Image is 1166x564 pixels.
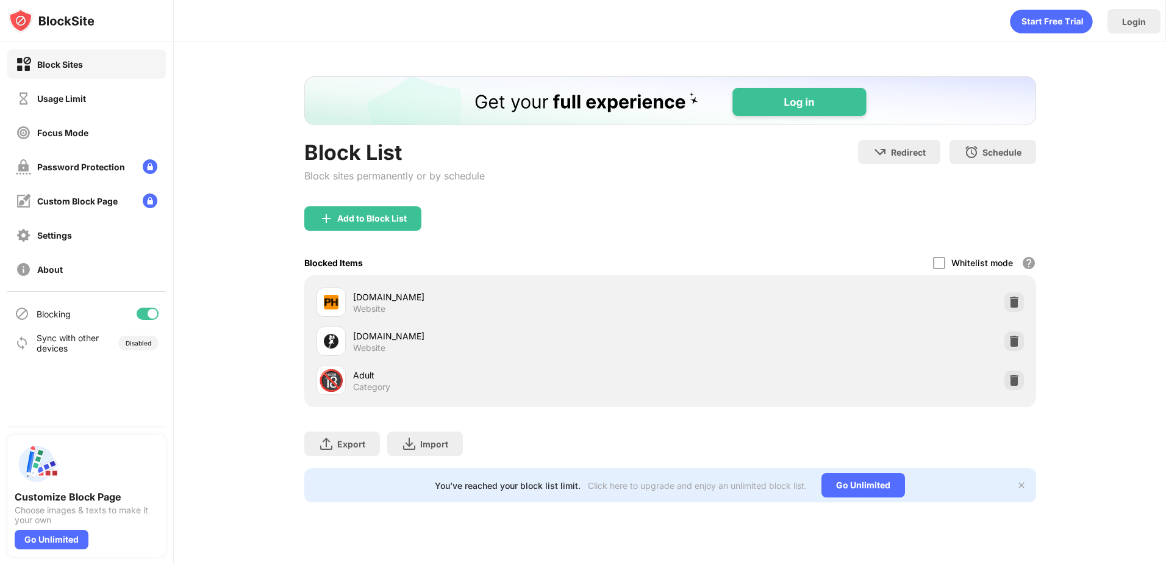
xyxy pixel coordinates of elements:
img: lock-menu.svg [143,193,157,208]
img: settings-off.svg [16,228,31,243]
div: [DOMAIN_NAME] [353,291,670,303]
div: Blocked Items [304,258,363,268]
div: Choose images & texts to make it your own [15,505,159,525]
div: Blocking [37,309,71,319]
img: time-usage-off.svg [16,91,31,106]
div: Sync with other devices [37,333,99,353]
img: push-custom-page.svg [15,442,59,486]
img: lock-menu.svg [143,159,157,174]
div: 🔞 [318,368,344,393]
img: x-button.svg [1017,480,1026,490]
iframe: Banner [304,76,1036,125]
div: Settings [37,230,72,240]
div: Block Sites [37,59,83,70]
div: animation [1010,9,1093,34]
div: Usage Limit [37,93,86,104]
div: Add to Block List [337,214,407,223]
div: Website [353,303,385,314]
img: password-protection-off.svg [16,159,31,175]
img: block-on.svg [16,57,31,72]
img: favicons [324,334,338,349]
div: Custom Block Page [37,196,118,206]
div: Import [420,439,448,449]
img: customize-block-page-off.svg [16,193,31,209]
div: You’ve reached your block list limit. [435,480,581,491]
div: [DOMAIN_NAME] [353,330,670,342]
div: Go Unlimited [821,473,905,497]
iframe: Sign in with Google Dialog [915,12,1154,154]
img: favicons [324,295,338,309]
div: Adult [353,369,670,381]
div: Export [337,439,365,449]
div: Block List [304,140,485,165]
div: Go Unlimited [15,530,88,549]
img: sync-icon.svg [15,336,29,350]
div: Click here to upgrade and enjoy an unlimited block list. [588,480,807,491]
img: about-off.svg [16,262,31,277]
img: blocking-icon.svg [15,306,29,321]
div: Redirect [891,147,926,157]
div: Customize Block Page [15,491,159,503]
div: Category [353,381,390,392]
img: focus-off.svg [16,125,31,140]
img: logo-blocksite.svg [9,9,95,33]
div: About [37,264,63,275]
div: Disabled [126,339,151,347]
div: Password Protection [37,162,125,172]
div: Whitelist mode [951,258,1013,268]
div: Website [353,342,385,353]
div: Block sites permanently or by schedule [304,170,485,182]
div: Focus Mode [37,128,88,138]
